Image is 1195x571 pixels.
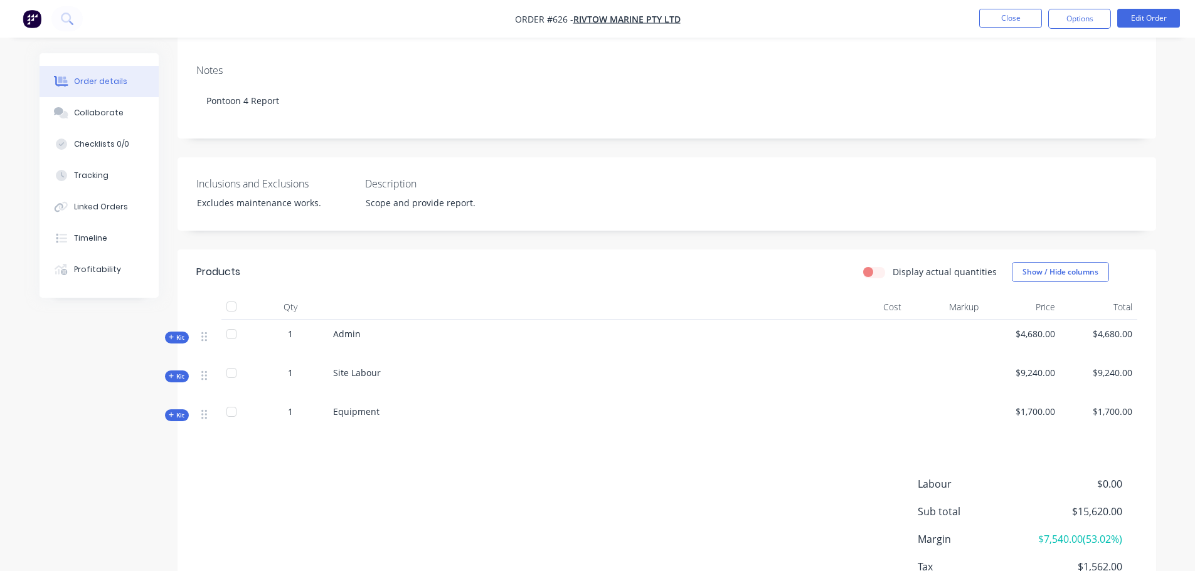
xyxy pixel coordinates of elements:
div: Markup [906,295,984,320]
label: Inclusions and Exclusions [196,176,353,191]
span: $4,680.00 [989,327,1056,340]
div: Products [196,265,240,280]
span: Labour [918,476,1029,491]
span: 1 [288,327,293,340]
div: Tracking [74,170,109,181]
div: Linked Orders [74,201,128,212]
div: Excludes maintenance works. [187,194,344,212]
button: Tracking [40,160,159,191]
span: $9,240.00 [1065,366,1132,379]
span: $4,680.00 [1065,327,1132,340]
span: Site Labour [333,367,381,379]
span: $1,700.00 [1065,405,1132,418]
div: Qty [253,295,328,320]
div: Profitability [74,264,121,275]
label: Description [365,176,522,191]
img: Factory [23,9,41,28]
span: 1 [288,405,293,418]
button: Options [1048,9,1111,29]
span: $0.00 [1029,476,1122,491]
span: Order #626 - [515,13,573,25]
span: $1,700.00 [989,405,1056,418]
span: 1 [288,366,293,379]
span: Kit [169,333,185,342]
span: Kit [169,372,185,381]
label: Display actual quantities [893,265,997,278]
span: $15,620.00 [1029,504,1122,519]
span: Admin [333,328,361,340]
span: $9,240.00 [989,366,1056,379]
div: Notes [196,65,1137,76]
div: Scope and provide report. [356,194,513,212]
button: Edit Order [1117,9,1180,28]
div: Kit [165,370,189,382]
span: Kit [169,411,185,420]
button: Profitability [40,254,159,285]
div: Kit [165,409,189,421]
div: Kit [165,332,189,343]
span: $7,540.00 ( 53.02 %) [1029,532,1122,547]
div: Timeline [74,233,107,244]
div: Price [984,295,1061,320]
button: Order details [40,66,159,97]
div: Order details [74,76,127,87]
div: Collaborate [74,107,124,118]
button: Close [979,9,1042,28]
span: Equipment [333,406,380,417]
button: Timeline [40,223,159,254]
a: RIVTOW MARINE PTY LTD [573,13,681,25]
button: Checklists 0/0 [40,128,159,160]
span: Sub total [918,504,1029,519]
div: Cost [830,295,907,320]
button: Linked Orders [40,191,159,223]
button: Show / Hide columns [1012,262,1109,282]
div: Pontoon 4 Report [196,81,1137,120]
div: Checklists 0/0 [74,139,129,150]
div: Total [1060,295,1137,320]
span: Margin [918,532,1029,547]
button: Collaborate [40,97,159,128]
